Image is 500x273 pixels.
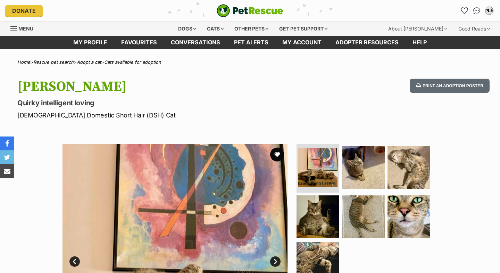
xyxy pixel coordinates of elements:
[104,59,161,65] a: Cats available for adoption
[10,22,38,34] a: Menu
[5,5,43,17] a: Donate
[387,195,430,238] img: Photo of Boris
[387,146,430,189] img: Photo of Boris
[66,36,114,49] a: My profile
[383,22,452,36] div: About [PERSON_NAME]
[217,4,283,17] img: logo-cat-932fe2b9b8326f06289b0f2fb663e598f794de774fb13d1741a6617ecf9a85b4.svg
[114,36,164,49] a: Favourites
[18,26,33,32] span: Menu
[342,146,385,189] img: Photo of Boris
[328,36,406,49] a: Adopter resources
[473,7,481,14] img: chat-41dd97257d64d25036548639549fe6c8038ab92f7586957e7f3b1b290dea8141.svg
[406,36,434,49] a: Help
[459,5,470,16] a: Favourites
[270,256,281,267] a: Next
[69,256,80,267] a: Prev
[410,79,490,93] button: Print an adoption poster
[230,22,273,36] div: Other pets
[17,59,30,65] a: Home
[17,79,305,95] h1: [PERSON_NAME]
[77,59,101,65] a: Adopt a cat
[298,148,337,187] img: Photo of Boris
[227,36,275,49] a: Pet alerts
[33,59,74,65] a: Rescue pet search
[484,5,495,16] button: My account
[202,22,228,36] div: Cats
[453,22,495,36] div: Good Reads
[270,148,284,161] button: favourite
[486,7,493,14] div: PLS
[297,195,339,238] img: Photo of Boris
[342,195,385,238] img: Photo of Boris
[17,98,305,108] p: Quirky intelligent loving
[173,22,201,36] div: Dogs
[274,22,332,36] div: Get pet support
[164,36,227,49] a: conversations
[459,5,495,16] ul: Account quick links
[471,5,482,16] a: Conversations
[217,4,283,17] a: PetRescue
[275,36,328,49] a: My account
[17,111,305,120] p: [DEMOGRAPHIC_DATA] Domestic Short Hair (DSH) Cat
